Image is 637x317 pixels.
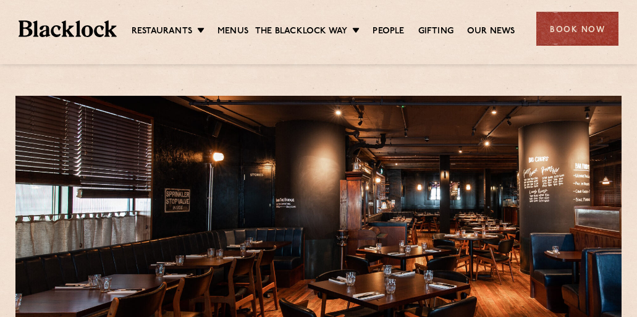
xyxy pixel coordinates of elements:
img: BL_Textured_Logo-footer-cropped.svg [19,20,117,37]
a: Our News [467,25,515,39]
div: Book Now [536,12,618,46]
a: Menus [217,25,248,39]
a: People [373,25,404,39]
a: Restaurants [132,25,192,39]
a: Gifting [418,25,453,39]
a: The Blacklock Way [255,25,347,39]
